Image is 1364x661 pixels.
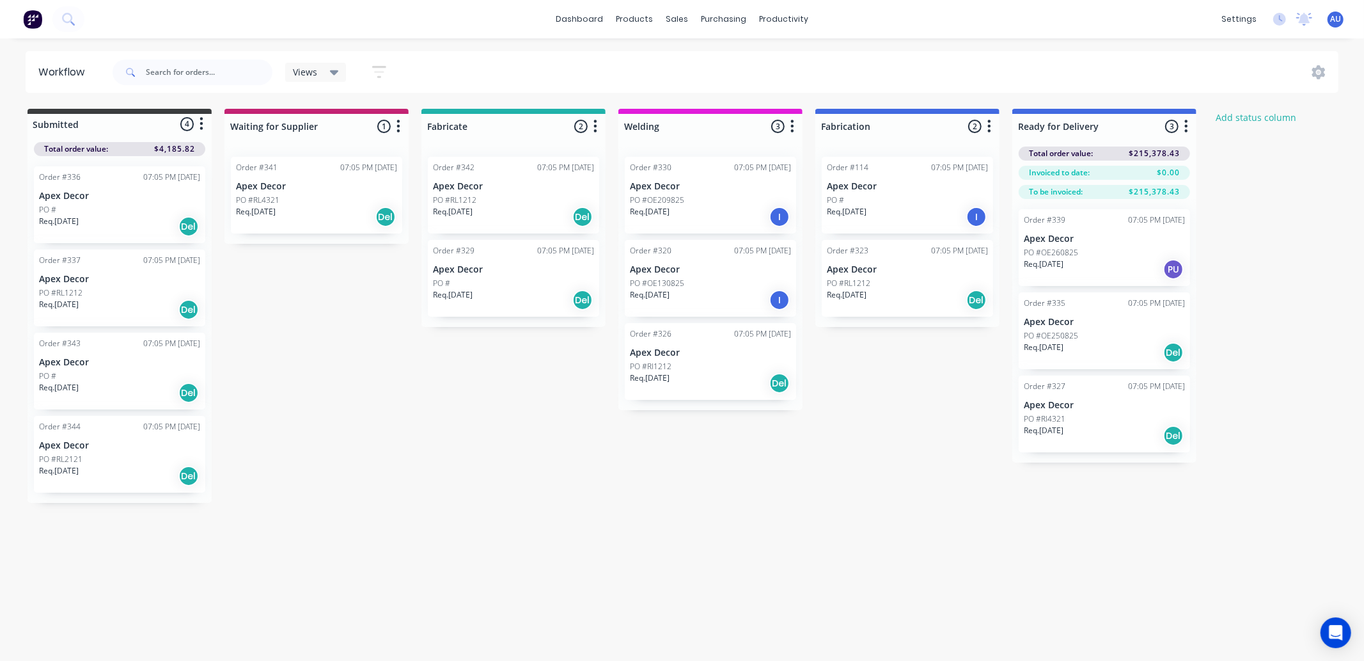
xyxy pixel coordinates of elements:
div: Del [1163,342,1184,363]
div: Order #339 [1024,214,1065,226]
p: PO # [827,195,844,206]
div: 07:05 PM [DATE] [1128,214,1185,226]
p: Req. [DATE] [236,206,276,218]
p: Req. [DATE] [827,206,866,218]
p: Apex Decor [39,274,200,285]
div: Del [572,290,593,310]
div: Order #33007:05 PM [DATE]Apex DecorPO #OE209825Req.[DATE]I [625,157,796,234]
div: Order #34207:05 PM [DATE]Apex DecorPO #RL1212Req.[DATE]Del [428,157,599,234]
span: $215,378.43 [1129,186,1180,198]
p: Req. [DATE] [39,382,79,394]
input: Search for orders... [146,60,272,85]
p: Req. [DATE] [1024,259,1063,270]
div: Order #32707:05 PM [DATE]Apex DecorPO #Rl4321Req.[DATE]Del [1019,376,1190,452]
p: Apex Decor [630,347,791,358]
div: 07:05 PM [DATE] [143,421,200,433]
div: Order #32607:05 PM [DATE]Apex DecorPO #Rl1212Req.[DATE]Del [625,323,796,400]
div: 07:05 PM [DATE] [931,162,988,173]
div: Order #330 [630,162,671,173]
p: Req. [DATE] [630,289,670,301]
p: PO # [39,204,56,216]
p: Apex Decor [236,181,397,192]
p: PO #Rl4321 [1024,413,1065,425]
p: PO #RL1212 [39,287,82,299]
div: Order #34407:05 PM [DATE]Apex DecorPO #RL2121Req.[DATE]Del [34,416,205,493]
div: sales [659,10,694,29]
img: Factory [23,10,42,29]
span: Total order value: [44,143,108,155]
div: Order #114 [827,162,868,173]
p: Apex Decor [1024,234,1185,244]
div: Order #11407:05 PM [DATE]Apex DecorPO #Req.[DATE]I [822,157,993,234]
p: Apex Decor [827,181,988,192]
div: Del [178,216,199,237]
p: PO #OE209825 [630,195,684,206]
div: PU [1163,259,1184,280]
div: 07:05 PM [DATE] [734,328,791,340]
span: To be invoiced: [1029,186,1083,198]
a: dashboard [549,10,609,29]
div: 07:05 PM [DATE] [143,338,200,349]
div: Order #32307:05 PM [DATE]Apex DecorPO #RL1212Req.[DATE]Del [822,240,993,317]
p: Apex Decor [433,264,594,275]
p: PO #OE130825 [630,278,684,289]
p: PO #OE260825 [1024,247,1078,259]
p: PO #OE250825 [1024,330,1078,342]
p: Apex Decor [1024,317,1185,328]
span: $0.00 [1157,167,1180,179]
span: AU [1330,13,1341,25]
p: Req. [DATE] [433,289,473,301]
div: 07:05 PM [DATE] [1128,298,1185,309]
div: 07:05 PM [DATE] [1128,381,1185,392]
span: $215,378.43 [1129,148,1180,159]
p: Apex Decor [630,264,791,275]
div: I [966,207,987,227]
div: Order #343 [39,338,81,349]
p: Req. [DATE] [39,465,79,477]
div: purchasing [694,10,753,29]
div: Order #33507:05 PM [DATE]Apex DecorPO #OE250825Req.[DATE]Del [1019,292,1190,369]
p: PO #RL2121 [39,454,82,465]
span: Total order value: [1029,148,1093,159]
p: Apex Decor [433,181,594,192]
div: Order #329 [433,245,474,257]
div: Order #32007:05 PM [DATE]Apex DecorPO #OE130825Req.[DATE]I [625,240,796,317]
div: Open Intercom Messenger [1321,617,1351,648]
div: Order #33907:05 PM [DATE]Apex DecorPO #OE260825Req.[DATE]PU [1019,209,1190,286]
p: PO #RL1212 [827,278,870,289]
span: $4,185.82 [154,143,195,155]
div: Order #335 [1024,298,1065,309]
div: Del [966,290,987,310]
p: Apex Decor [630,181,791,192]
p: Req. [DATE] [1024,425,1063,436]
p: PO #RL1212 [433,195,476,206]
div: Workflow [38,65,91,80]
div: I [769,290,790,310]
div: Order #341 [236,162,278,173]
div: Order #337 [39,255,81,266]
div: Order #342 [433,162,474,173]
div: products [609,10,659,29]
div: I [769,207,790,227]
p: Apex Decor [39,440,200,451]
p: Apex Decor [1024,400,1185,411]
div: 07:05 PM [DATE] [734,162,791,173]
button: Add status column [1209,109,1303,126]
div: 07:05 PM [DATE] [931,245,988,257]
div: Order #32907:05 PM [DATE]Apex DecorPO #Req.[DATE]Del [428,240,599,317]
div: Del [1163,426,1184,446]
div: Order #34107:05 PM [DATE]Apex DecorPO #RL4321Req.[DATE]Del [231,157,402,234]
div: Del [769,373,790,394]
div: productivity [753,10,815,29]
p: Req. [DATE] [39,299,79,310]
div: Del [178,466,199,486]
p: Apex Decor [39,357,200,368]
p: PO # [433,278,450,289]
div: Order #33707:05 PM [DATE]Apex DecorPO #RL1212Req.[DATE]Del [34,250,205,326]
div: 07:05 PM [DATE] [340,162,397,173]
div: 07:05 PM [DATE] [537,245,594,257]
p: Req. [DATE] [630,206,670,218]
p: Req. [DATE] [1024,342,1063,353]
p: PO #RL4321 [236,195,279,206]
div: Order #326 [630,328,671,340]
